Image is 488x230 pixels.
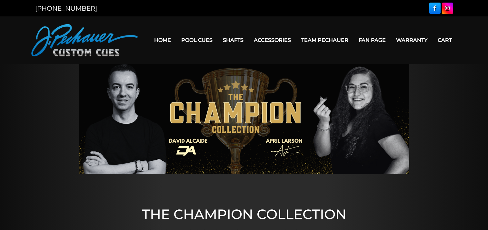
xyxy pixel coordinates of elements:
a: Shafts [218,32,249,48]
a: [PHONE_NUMBER] [35,5,97,12]
a: Cart [433,32,457,48]
a: Accessories [249,32,296,48]
a: Pool Cues [176,32,218,48]
img: Pechauer Custom Cues [31,24,138,56]
a: Team Pechauer [296,32,354,48]
a: Warranty [391,32,433,48]
a: Fan Page [354,32,391,48]
a: Home [149,32,176,48]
